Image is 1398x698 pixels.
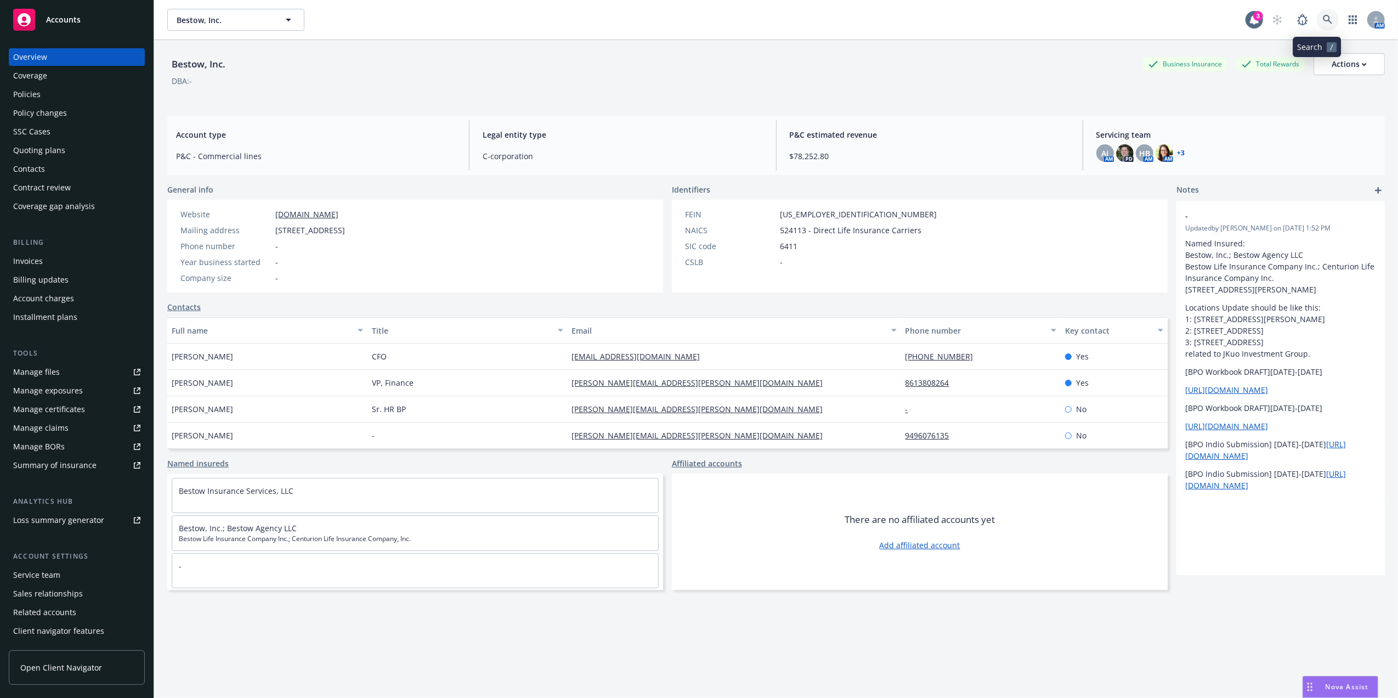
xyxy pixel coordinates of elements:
[1096,129,1376,140] span: Servicing team
[572,378,832,388] a: [PERSON_NAME][EMAIL_ADDRESS][PERSON_NAME][DOMAIN_NAME]
[9,252,145,270] a: Invoices
[367,317,568,344] button: Title
[9,308,145,326] a: Installment plans
[1303,676,1378,698] button: Nova Assist
[372,377,414,389] span: VP, Finance
[1076,403,1086,415] span: No
[1143,57,1227,71] div: Business Insurance
[790,129,1069,140] span: P&C estimated revenue
[845,513,995,526] span: There are no affiliated accounts yet
[483,150,762,162] span: C-corporation
[1185,348,1376,359] p: related to JKuo Investment Group.
[275,256,278,268] span: -
[901,317,1061,344] button: Phone number
[13,179,71,196] div: Contract review
[572,351,709,362] a: [EMAIL_ADDRESS][DOMAIN_NAME]
[13,585,83,603] div: Sales relationships
[1176,201,1385,500] div: -Updatedby [PERSON_NAME] on [DATE] 1:52 PMNamed Insured: Bestow, Inc.; Bestow Agency LLC Bestow L...
[780,224,921,236] span: 524113 - Direct Life Insurance Carriers
[13,198,95,215] div: Coverage gap analysis
[13,622,104,640] div: Client navigator features
[1185,438,1376,461] p: [BPO Indio Submission] [DATE]-[DATE]
[13,48,47,66] div: Overview
[9,48,145,66] a: Overview
[13,363,60,381] div: Manage files
[1185,385,1268,395] a: [URL][DOMAIN_NAME]
[172,430,233,441] span: [PERSON_NAME]
[1185,223,1376,233] span: Updated by [PERSON_NAME] on [DATE] 1:52 PM
[1372,184,1385,197] a: add
[1156,144,1173,162] img: photo
[9,382,145,399] span: Manage exposures
[1065,325,1151,336] div: Key contact
[13,308,77,326] div: Installment plans
[13,511,104,529] div: Loss summary generator
[9,457,145,474] a: Summary of insurance
[790,150,1069,162] span: $78,252.80
[685,209,776,220] div: FEIN
[9,237,145,248] div: Billing
[180,256,271,268] div: Year business started
[20,662,102,673] span: Open Client Navigator
[1332,54,1367,75] div: Actions
[9,271,145,289] a: Billing updates
[685,240,776,252] div: SIC code
[9,622,145,640] a: Client navigator features
[13,641,61,658] div: Client access
[1266,9,1288,31] a: Start snowing
[9,401,145,418] a: Manage certificates
[905,325,1045,336] div: Phone number
[1185,468,1376,491] p: [BPO Indio Submission] [DATE]-[DATE]
[13,160,45,178] div: Contacts
[172,325,351,336] div: Full name
[167,184,213,195] span: General info
[1076,351,1089,362] span: Yes
[1076,430,1086,441] span: No
[13,86,41,103] div: Policies
[372,430,375,441] span: -
[9,198,145,215] a: Coverage gap analysis
[372,403,406,415] span: Sr. HR BP
[672,184,710,195] span: Identifiers
[1314,53,1385,75] button: Actions
[905,430,958,441] a: 9496076135
[9,4,145,35] a: Accounts
[9,438,145,455] a: Manage BORs
[13,382,83,399] div: Manage exposures
[275,209,338,219] a: [DOMAIN_NAME]
[13,104,67,122] div: Policy changes
[9,123,145,140] a: SSC Cases
[9,179,145,196] a: Contract review
[1139,148,1150,159] span: HB
[1185,336,1376,348] h1: 3: [STREET_ADDRESS]
[179,534,652,544] span: Bestow Life Insurance Company Inc.; Centurion Life Insurance Company, Inc.
[9,348,145,359] div: Tools
[46,15,81,24] span: Accounts
[13,123,50,140] div: SSC Cases
[167,317,367,344] button: Full name
[9,585,145,603] a: Sales relationships
[172,377,233,389] span: [PERSON_NAME]
[9,566,145,584] a: Service team
[1185,302,1376,313] p: Locations Update should be like this:
[180,224,271,236] div: Mailing address
[9,142,145,159] a: Quoting plans
[572,325,885,336] div: Email
[905,351,982,362] a: [PHONE_NUMBER]
[13,438,65,455] div: Manage BORs
[1176,184,1199,197] span: Notes
[176,129,456,140] span: Account type
[1061,317,1168,344] button: Key contact
[685,224,776,236] div: NAICS
[1101,148,1108,159] span: AJ
[9,641,145,658] a: Client access
[9,363,145,381] a: Manage files
[176,150,456,162] span: P&C - Commercial lines
[9,104,145,122] a: Policy changes
[172,403,233,415] span: [PERSON_NAME]
[1076,377,1089,389] span: Yes
[167,57,230,71] div: Bestow, Inc.
[1253,11,1263,21] div: 3
[167,301,201,313] a: Contacts
[179,486,293,496] a: Bestow Insurance Services, LLC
